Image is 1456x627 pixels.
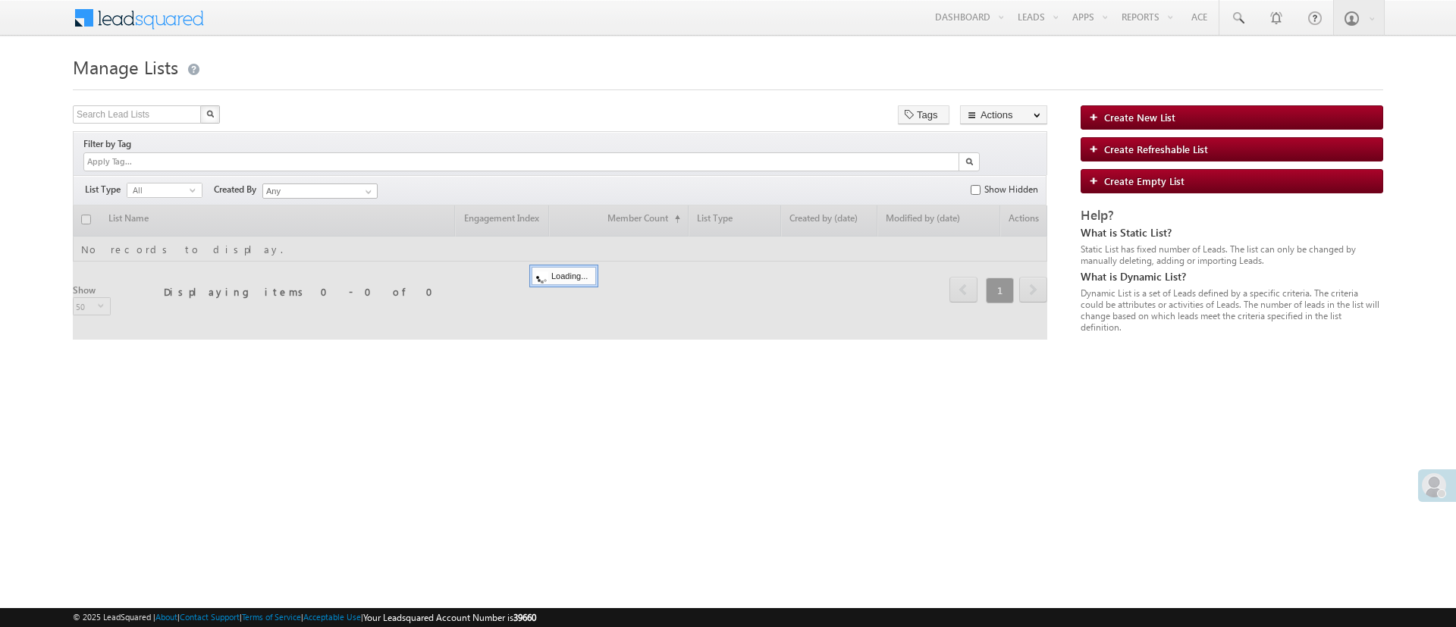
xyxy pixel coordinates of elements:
a: Acceptable Use [303,612,361,622]
span: Create New List [1104,111,1175,124]
label: Show Hidden [984,183,1038,196]
input: Apply Tag... [86,155,176,168]
input: Type to Search [262,183,378,199]
div: Dynamic List is a set of Leads defined by a specific criteria. The criteria could be attributes o... [1081,287,1383,333]
span: 39660 [513,612,536,623]
span: select [190,187,202,193]
div: Loading... [532,267,596,285]
div: What is Static List? [1081,226,1383,240]
div: Filter by Tag [83,136,136,152]
span: Create Empty List [1104,174,1185,187]
span: All [127,183,190,197]
img: add_icon.png [1089,112,1104,121]
span: Manage Lists [73,55,178,79]
span: Created By [214,183,262,196]
a: About [155,612,177,622]
img: add_icon.png [1089,176,1104,185]
div: Help? [1081,208,1383,222]
a: Show All Items [357,184,376,199]
button: Tags [898,105,949,124]
img: add_icon.png [1089,144,1104,153]
span: Your Leadsquared Account Number is [363,612,536,623]
button: Actions [960,105,1047,124]
span: © 2025 LeadSquared | | | | | [73,610,536,625]
a: Terms of Service [242,612,301,622]
div: What is Dynamic List? [1081,270,1383,284]
img: Search [206,110,214,118]
span: List Type [85,183,127,196]
img: Search [965,158,973,165]
a: Contact Support [180,612,240,622]
div: Static List has fixed number of Leads. The list can only be changed by manually deleting, adding ... [1081,243,1383,266]
span: Create Refreshable List [1104,143,1208,155]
